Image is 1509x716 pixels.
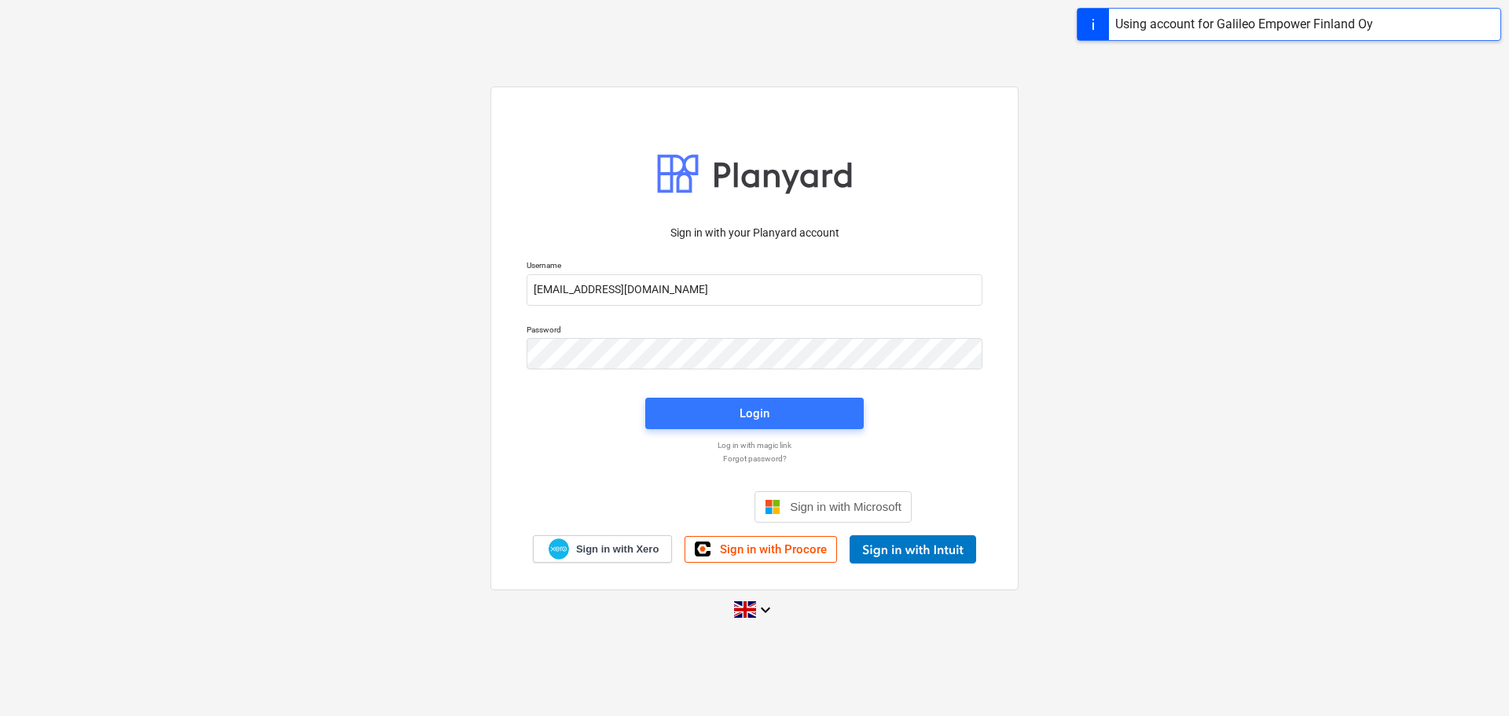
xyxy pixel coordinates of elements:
[740,403,769,424] div: Login
[519,440,990,450] a: Log in with magic link
[645,398,864,429] button: Login
[527,260,982,274] p: Username
[756,600,775,619] i: keyboard_arrow_down
[533,535,673,563] a: Sign in with Xero
[576,542,659,556] span: Sign in with Xero
[720,542,827,556] span: Sign in with Procore
[527,225,982,241] p: Sign in with your Planyard account
[790,500,901,513] span: Sign in with Microsoft
[519,453,990,464] a: Forgot password?
[589,490,750,524] iframe: Sign in with Google Button
[527,274,982,306] input: Username
[685,536,837,563] a: Sign in with Procore
[1115,15,1373,34] div: Using account for Galileo Empower Finland Oy
[527,325,982,338] p: Password
[549,538,569,560] img: Xero logo
[765,499,780,515] img: Microsoft logo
